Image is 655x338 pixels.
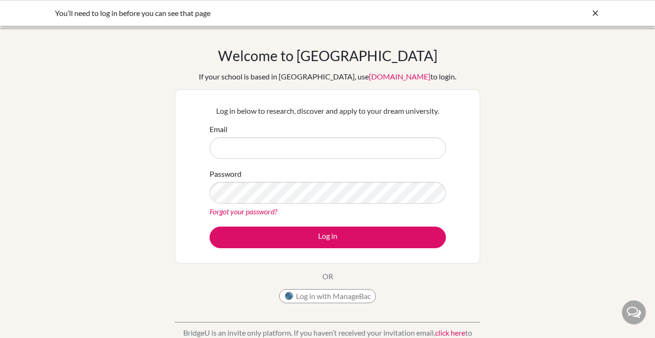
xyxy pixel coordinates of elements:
button: Log in [210,227,446,248]
p: Log in below to research, discover and apply to your dream university. [210,105,446,117]
label: Email [210,124,227,135]
a: Forgot your password? [210,207,277,216]
a: click here [435,328,465,337]
a: [DOMAIN_NAME] [369,72,430,81]
h1: Welcome to [GEOGRAPHIC_DATA] [218,47,437,64]
label: Password [210,168,242,180]
div: You’ll need to log in before you can see that page [55,8,459,19]
p: OR [322,271,333,282]
div: If your school is based in [GEOGRAPHIC_DATA], use to login. [199,71,456,82]
button: Log in with ManageBac [279,289,376,303]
